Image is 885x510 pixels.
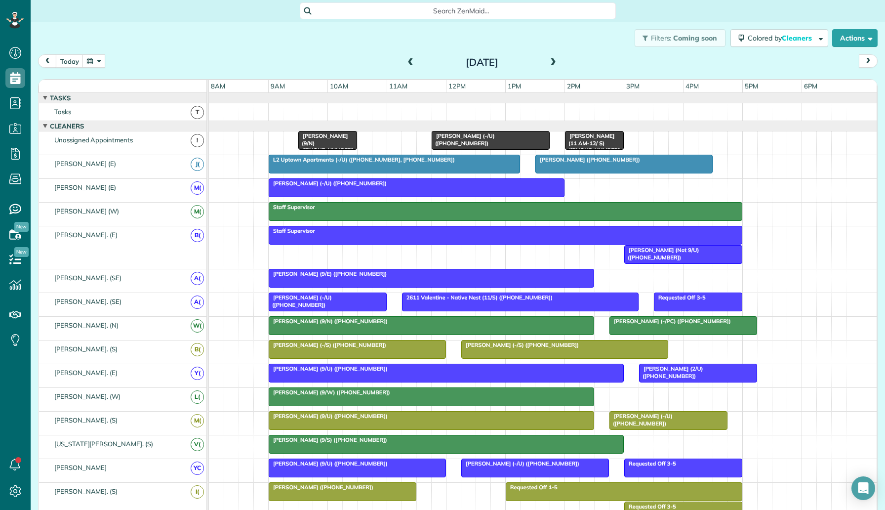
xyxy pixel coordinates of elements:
span: M( [191,414,204,427]
span: [PERSON_NAME]. (N) [52,321,121,329]
span: B( [191,343,204,356]
span: [PERSON_NAME] [52,464,109,471]
button: Actions [832,29,878,47]
span: [US_STATE][PERSON_NAME]. (S) [52,440,155,448]
span: [PERSON_NAME] (E) [52,183,118,191]
span: L2 Uptown Apartments (-/U) ([PHONE_NUMBER], [PHONE_NUMBER]) [268,156,455,163]
span: [PERSON_NAME] (-/U) ([PHONE_NUMBER]) [268,180,387,187]
span: Staff Supervisor [268,204,316,211]
span: Staff Supervisor [268,227,316,234]
span: [PERSON_NAME]. (E) [52,369,120,377]
span: [PERSON_NAME] (-/U) ([PHONE_NUMBER]) [461,460,580,467]
span: New [14,222,29,232]
span: [PERSON_NAME] (-/S) ([PHONE_NUMBER]) [268,341,387,348]
span: T [191,106,204,119]
span: [PERSON_NAME] (-/U) ([PHONE_NUMBER]) [609,413,673,426]
span: 1pm [506,82,523,90]
span: [PERSON_NAME]. (W) [52,392,122,400]
span: [PERSON_NAME] (9/U) ([PHONE_NUMBER]) [268,365,388,372]
span: 2pm [565,82,582,90]
span: [PERSON_NAME] (9/U) ([PHONE_NUMBER]) [268,413,388,420]
span: [PERSON_NAME]. (SE) [52,274,123,282]
span: Requested Off 3-5 [653,294,706,301]
span: J( [191,158,204,171]
span: YC [191,462,204,475]
span: M( [191,205,204,218]
span: Cleaners [48,122,86,130]
span: W( [191,319,204,333]
span: 6pm [802,82,819,90]
span: 8am [209,82,227,90]
span: Colored by [748,34,815,42]
span: Cleaners [782,34,813,42]
span: ! [191,134,204,147]
span: [PERSON_NAME] (2/U) ([PHONE_NUMBER]) [639,365,703,379]
span: [PERSON_NAME] (W) [52,207,121,215]
span: [PERSON_NAME]. (E) [52,231,120,239]
h2: [DATE] [420,57,544,68]
span: M( [191,181,204,195]
button: prev [38,54,57,68]
span: New [14,247,29,257]
span: [PERSON_NAME] (-/U) ([PHONE_NUMBER]) [431,132,495,146]
span: A( [191,296,204,309]
span: 2611 Valentine - Native Nest (11/S) ([PHONE_NUMBER]) [402,294,553,301]
span: Coming soon [673,34,718,42]
span: [PERSON_NAME] (-/PC) ([PHONE_NUMBER]) [609,318,731,325]
span: B( [191,229,204,242]
span: [PERSON_NAME] (Not 9/U) ([PHONE_NUMBER]) [624,247,699,260]
span: 12pm [446,82,468,90]
span: V( [191,438,204,451]
span: Requested Off 3-5 [624,460,677,467]
span: [PERSON_NAME] (9/E) ([PHONE_NUMBER]) [268,270,387,277]
span: 11am [387,82,409,90]
span: L( [191,390,204,404]
span: [PERSON_NAME] (11 AM-12/ S) ([PHONE_NUMBER]) [564,132,620,161]
span: [PERSON_NAME]. (S) [52,416,120,424]
span: 4pm [684,82,701,90]
span: [PERSON_NAME]. (S) [52,345,120,353]
div: Open Intercom Messenger [851,476,875,500]
span: A( [191,272,204,285]
span: Unassigned Appointments [52,136,135,144]
span: 9am [269,82,287,90]
span: Tasks [52,108,73,116]
span: [PERSON_NAME] (E) [52,160,118,168]
span: [PERSON_NAME]. (SE) [52,297,123,305]
span: Filters: [651,34,672,42]
span: [PERSON_NAME] (9/N) ([PHONE_NUMBER]) [298,132,353,161]
span: Requested Off 3-5 [624,503,677,510]
button: next [859,54,878,68]
span: [PERSON_NAME] (-/S) ([PHONE_NUMBER]) [461,341,579,348]
span: [PERSON_NAME] (9/S) ([PHONE_NUMBER]) [268,436,388,443]
span: [PERSON_NAME] (9/N) ([PHONE_NUMBER]) [268,318,388,325]
span: 5pm [743,82,760,90]
span: Tasks [48,94,73,102]
span: [PERSON_NAME] ([PHONE_NUMBER]) [535,156,641,163]
span: [PERSON_NAME]. (S) [52,487,120,495]
span: 3pm [624,82,642,90]
button: today [56,54,83,68]
span: Requested Off 1-5 [505,484,558,491]
span: [PERSON_NAME] (9/W) ([PHONE_NUMBER]) [268,389,391,396]
span: [PERSON_NAME] (9/U) ([PHONE_NUMBER]) [268,460,388,467]
span: Y( [191,367,204,380]
span: I( [191,485,204,499]
button: Colored byCleaners [730,29,828,47]
span: 10am [328,82,350,90]
span: [PERSON_NAME] (-/U) ([PHONE_NUMBER]) [268,294,332,308]
span: [PERSON_NAME] ([PHONE_NUMBER]) [268,484,374,491]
